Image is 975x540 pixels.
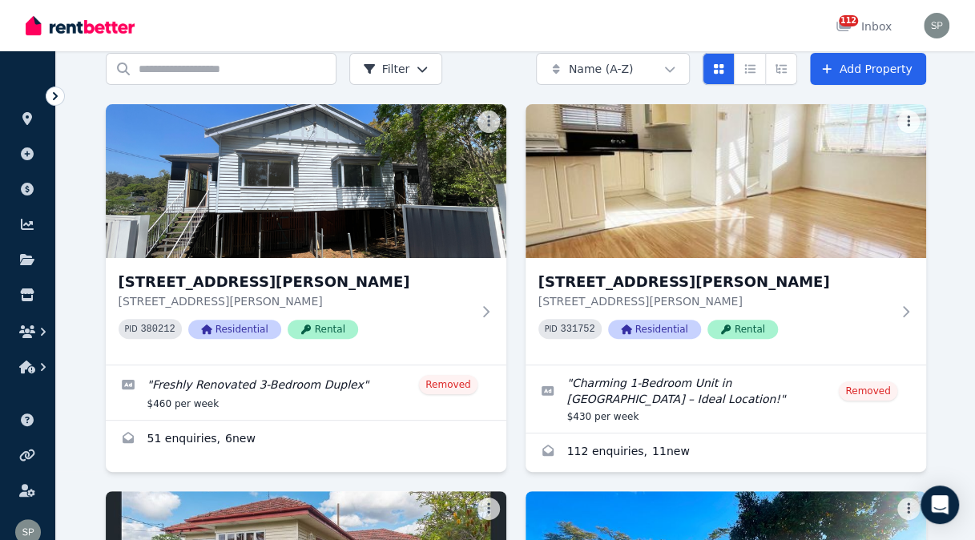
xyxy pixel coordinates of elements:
[536,53,690,85] button: Name (A-Z)
[560,324,594,335] code: 331752
[703,53,735,85] button: Card view
[526,365,926,433] a: Edit listing: Charming 1-Bedroom Unit in Woolloongabba – Ideal Location!
[363,61,410,77] span: Filter
[106,104,506,258] img: 2/56 Alice St, Goodna
[188,320,281,339] span: Residential
[569,61,634,77] span: Name (A-Z)
[125,324,138,333] small: PID
[526,104,926,258] img: 8/2 Carl Street, Woolloongabba
[810,53,926,85] a: Add Property
[349,53,443,85] button: Filter
[538,293,891,309] p: [STREET_ADDRESS][PERSON_NAME]
[106,104,506,365] a: 2/56 Alice St, Goodna[STREET_ADDRESS][PERSON_NAME][STREET_ADDRESS][PERSON_NAME]PID 380212Resident...
[119,293,471,309] p: [STREET_ADDRESS][PERSON_NAME]
[839,15,858,26] span: 112
[26,14,135,38] img: RentBetter
[106,365,506,420] a: Edit listing: Freshly Renovated 3-Bedroom Duplex
[707,320,778,339] span: Rental
[106,421,506,459] a: Enquiries for 2/56 Alice St, Goodna
[734,53,766,85] button: Compact list view
[538,271,891,293] h3: [STREET_ADDRESS][PERSON_NAME]
[836,18,892,34] div: Inbox
[526,433,926,472] a: Enquiries for 8/2 Carl Street, Woolloongabba
[477,111,500,133] button: More options
[703,53,797,85] div: View options
[119,271,471,293] h3: [STREET_ADDRESS][PERSON_NAME]
[765,53,797,85] button: Expanded list view
[924,13,949,38] img: Steven Purcell
[921,486,959,524] div: Open Intercom Messenger
[897,498,920,520] button: More options
[288,320,358,339] span: Rental
[545,324,558,333] small: PID
[526,104,926,365] a: 8/2 Carl Street, Woolloongabba[STREET_ADDRESS][PERSON_NAME][STREET_ADDRESS][PERSON_NAME]PID 33175...
[140,324,175,335] code: 380212
[608,320,701,339] span: Residential
[477,498,500,520] button: More options
[897,111,920,133] button: More options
